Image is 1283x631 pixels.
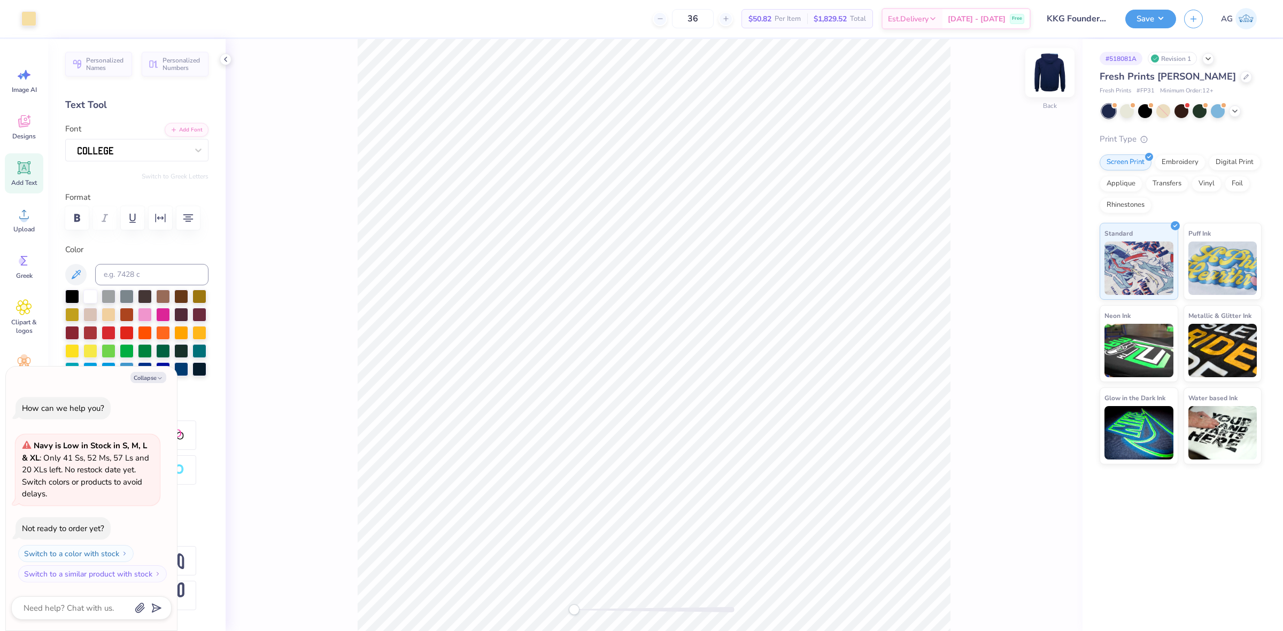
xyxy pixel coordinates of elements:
img: Water based Ink [1188,406,1257,459]
span: Per Item [775,13,801,25]
div: Accessibility label [569,604,579,615]
span: Image AI [12,85,37,94]
a: AG [1216,8,1262,29]
div: Not ready to order yet? [22,523,104,534]
span: Neon Ink [1104,310,1131,321]
span: Greek [16,271,33,280]
div: Print Type [1100,133,1262,145]
div: # 518081A [1100,52,1142,65]
img: Switch to a color with stock [121,550,128,557]
span: Metallic & Glitter Ink [1188,310,1251,321]
span: Upload [13,225,35,233]
button: Personalized Names [65,52,132,76]
div: Vinyl [1192,176,1222,192]
div: Embroidery [1155,154,1205,170]
span: Add Text [11,178,37,187]
span: Est. Delivery [888,13,929,25]
button: Switch to Greek Letters [142,172,208,181]
img: Back [1029,51,1071,94]
span: Puff Ink [1188,228,1211,239]
span: Fresh Prints [1100,87,1131,96]
img: Standard [1104,242,1173,295]
button: Add Font [165,123,208,137]
span: Personalized Names [86,57,126,72]
span: # FP31 [1137,87,1155,96]
span: Free [1012,15,1022,22]
div: Transfers [1146,176,1188,192]
div: Revision 1 [1148,52,1197,65]
strong: Navy is Low in Stock in S, M, L & XL [22,440,147,463]
div: Applique [1100,176,1142,192]
span: Glow in the Dark Ink [1104,392,1165,403]
button: Switch to a color with stock [18,545,134,562]
div: How can we help you? [22,403,104,414]
span: Water based Ink [1188,392,1238,403]
img: Glow in the Dark Ink [1104,406,1173,459]
button: Collapse [130,372,166,383]
div: Rhinestones [1100,197,1151,213]
input: – – [672,9,714,28]
label: Format [65,191,208,204]
span: $50.82 [748,13,771,25]
input: Untitled Design [1039,8,1117,29]
span: Clipart & logos [6,318,42,335]
span: : Only 41 Ss, 52 Ms, 57 Ls and 20 XLs left. No restock date yet. Switch colors or products to avo... [22,440,149,499]
img: Aljosh Eyron Garcia [1235,8,1257,29]
span: Personalized Numbers [163,57,202,72]
div: Screen Print [1100,154,1151,170]
span: Fresh Prints [PERSON_NAME] [1100,70,1236,83]
img: Puff Ink [1188,242,1257,295]
div: Back [1043,101,1057,111]
div: Foil [1225,176,1250,192]
span: AG [1221,13,1233,25]
span: Total [850,13,866,25]
span: [DATE] - [DATE] [948,13,1006,25]
span: Standard [1104,228,1133,239]
img: Metallic & Glitter Ink [1188,324,1257,377]
div: Text Tool [65,98,208,112]
img: Switch to a similar product with stock [154,571,161,577]
img: Neon Ink [1104,324,1173,377]
button: Personalized Numbers [142,52,208,76]
span: Designs [12,132,36,141]
span: Minimum Order: 12 + [1160,87,1214,96]
label: Font [65,123,81,135]
button: Save [1125,10,1176,28]
button: Switch to a similar product with stock [18,565,167,582]
label: Color [65,244,208,256]
input: e.g. 7428 c [95,264,208,285]
span: $1,829.52 [814,13,847,25]
div: Digital Print [1209,154,1261,170]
